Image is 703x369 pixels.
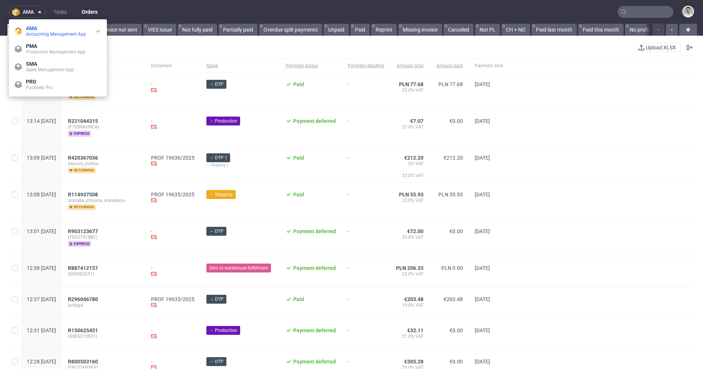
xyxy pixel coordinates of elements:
span: → Production [209,118,237,124]
a: CH + NO [501,24,530,36]
div: - [151,327,194,340]
span: 21.0% VAT [396,124,424,130]
a: Overdue split payments [259,24,322,36]
a: Paid [350,24,370,36]
span: → DTP [209,358,223,365]
span: PMA [26,43,37,49]
a: Orders [77,6,102,18]
a: Canceled [444,24,474,36]
span: - [348,296,384,309]
span: → DTP [209,228,223,235]
span: → DTP [209,296,223,303]
span: €0.00 [449,327,463,333]
span: [DATE] [475,118,490,124]
a: Missing invoice [398,24,442,36]
span: R296046780 [68,296,98,302]
span: express [68,241,91,247]
a: R887412157 [68,265,99,271]
span: €203.48 [444,296,463,302]
span: jurdyga [68,302,139,308]
span: Sent to warehouse fulfillment [209,265,268,271]
span: Payment deferred [293,265,336,271]
span: express [68,131,91,137]
span: 19.0% VAT [396,302,424,308]
a: R296046780 [68,296,99,302]
span: Amount paid [435,63,463,69]
span: R800503160 [68,359,98,365]
span: R420367036 [68,155,98,161]
span: 13:08 [DATE] [27,192,56,197]
a: R150625451 [68,327,99,333]
span: - [348,327,384,340]
span: returning [68,94,96,100]
span: Payment deferred [293,228,336,234]
span: R150625451 [68,327,98,333]
span: returning [68,204,96,210]
span: €305.28 [404,359,424,365]
span: aranska_dziyana_aranskaya [68,197,139,203]
span: (FG05741BBC) [68,234,139,240]
div: → Shipping 1 [206,162,274,168]
span: €0.00 [449,118,463,124]
span: Payment deferred [293,118,336,124]
span: [DATE] [475,155,490,161]
span: (000002651) [68,271,139,277]
span: 12:58 [DATE] [27,265,56,271]
span: PRO [26,79,36,85]
span: 0% VAT [396,161,424,173]
a: R114937508 [68,192,99,197]
a: Paid this month [578,24,624,36]
span: Payment date [475,63,503,69]
span: ama [23,9,34,14]
span: 13:09 [DATE] [27,155,56,161]
a: Invoice not sent [97,24,142,36]
span: Payment deferred [293,359,336,365]
span: 13:01 [DATE] [27,228,56,234]
div: - [151,228,194,241]
a: Paid last month [532,24,577,36]
span: AMA [26,25,37,31]
span: 23.0% VAT [396,173,424,184]
a: R221044315 [68,118,99,124]
span: R903123677 [68,228,98,234]
a: VIES Issue [143,24,176,36]
span: PLN 77.68 [438,81,463,87]
span: Stage [206,63,274,69]
span: Payment status [286,63,336,69]
span: - [348,228,384,247]
span: 12:37 [DATE] [27,296,56,302]
span: €212.20 [444,155,463,161]
span: 12:28 [DATE] [27,359,56,365]
span: 21.0% VAT [396,333,424,339]
img: logo [12,8,23,16]
a: PROF 19635/2025 [151,192,194,197]
span: Packhelp Pro [26,85,53,90]
span: PLN 55.93 [399,192,424,197]
span: 23.0% VAT [396,87,424,93]
span: PLN 55.93 [438,192,463,197]
a: PMAProduction Management App [12,40,104,58]
a: Not PL [475,24,500,36]
span: → Shipping [209,191,233,198]
a: SMASales Management App [12,58,104,76]
span: Upload XLSX [644,45,677,50]
span: SMA [26,61,37,67]
span: €7.07 [410,118,424,124]
span: Paid [293,81,304,87]
span: - [348,81,384,100]
div: - [151,265,194,278]
span: [DATE] [475,296,490,302]
span: R221044315 [68,118,98,124]
span: €0.00 [449,359,463,365]
a: Reprint [371,24,397,36]
button: Upload XLSX [635,43,681,52]
span: → DTP [209,81,223,88]
span: 20.0% VAT [396,234,424,240]
span: €203.48 [404,296,424,302]
span: 23.0% VAT [396,197,424,203]
a: R420367036 [68,155,99,161]
a: R800503160 [68,359,99,365]
span: Production Management App [26,49,85,55]
img: Wojciech Sadowski [683,6,693,17]
a: Partially paid [219,24,258,36]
